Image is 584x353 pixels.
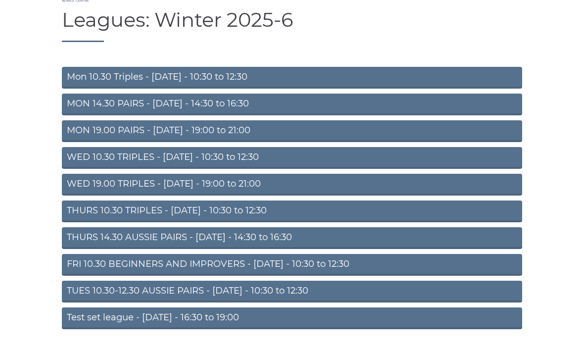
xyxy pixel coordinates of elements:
[62,174,522,196] a: WED 19.00 TRIPLES - [DATE] - 19:00 to 21:00
[62,254,522,276] a: FRI 10.30 BEGINNERS AND IMPROVERS - [DATE] - 10:30 to 12:30
[62,94,522,115] a: MON 14.30 PAIRS - [DATE] - 14:30 to 16:30
[62,67,522,89] a: Mon 10.30 Triples - [DATE] - 10:30 to 12:30
[62,227,522,249] a: THURS 14.30 AUSSIE PAIRS - [DATE] - 14:30 to 16:30
[62,147,522,169] a: WED 10.30 TRIPLES - [DATE] - 10:30 to 12:30
[62,201,522,222] a: THURS 10.30 TRIPLES - [DATE] - 10:30 to 12:30
[62,307,522,329] a: Test set league - [DATE] - 16:30 to 19:00
[62,281,522,303] a: TUES 10.30-12.30 AUSSIE PAIRS - [DATE] - 10:30 to 12:30
[62,120,522,142] a: MON 19.00 PAIRS - [DATE] - 19:00 to 21:00
[62,9,522,42] h1: Leagues: Winter 2025-6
